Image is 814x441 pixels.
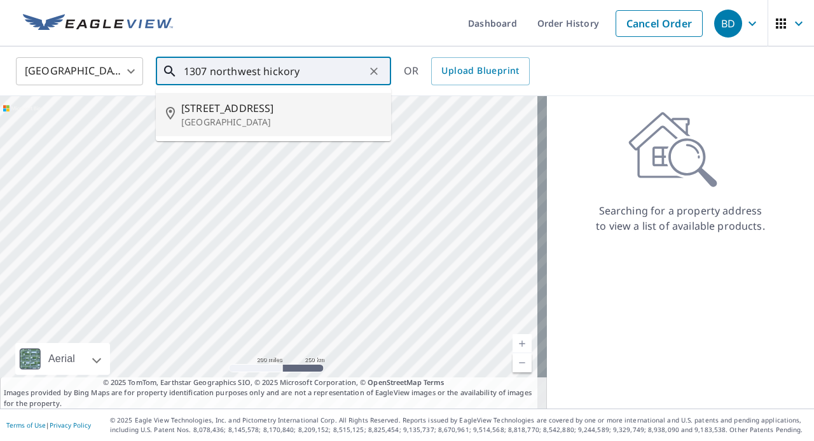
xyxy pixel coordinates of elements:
img: EV Logo [23,14,173,33]
p: © 2025 Eagle View Technologies, Inc. and Pictometry International Corp. All Rights Reserved. Repo... [110,416,808,435]
span: © 2025 TomTom, Earthstar Geographics SIO, © 2025 Microsoft Corporation, © [103,377,445,388]
a: Terms [424,377,445,387]
p: | [6,421,91,429]
p: Searching for a property address to view a list of available products. [595,203,766,234]
span: Upload Blueprint [441,63,519,79]
div: [GEOGRAPHIC_DATA] [16,53,143,89]
div: Aerial [45,343,79,375]
a: Cancel Order [616,10,703,37]
button: Clear [365,62,383,80]
div: OR [404,57,530,85]
p: [GEOGRAPHIC_DATA] [181,116,381,129]
input: Search by address or latitude-longitude [184,53,365,89]
a: Upload Blueprint [431,57,529,85]
span: [STREET_ADDRESS] [181,101,381,116]
a: Current Level 5, Zoom In [513,334,532,353]
a: OpenStreetMap [368,377,421,387]
a: Privacy Policy [50,421,91,430]
a: Terms of Use [6,421,46,430]
div: BD [714,10,742,38]
div: Aerial [15,343,110,375]
a: Current Level 5, Zoom Out [513,353,532,372]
